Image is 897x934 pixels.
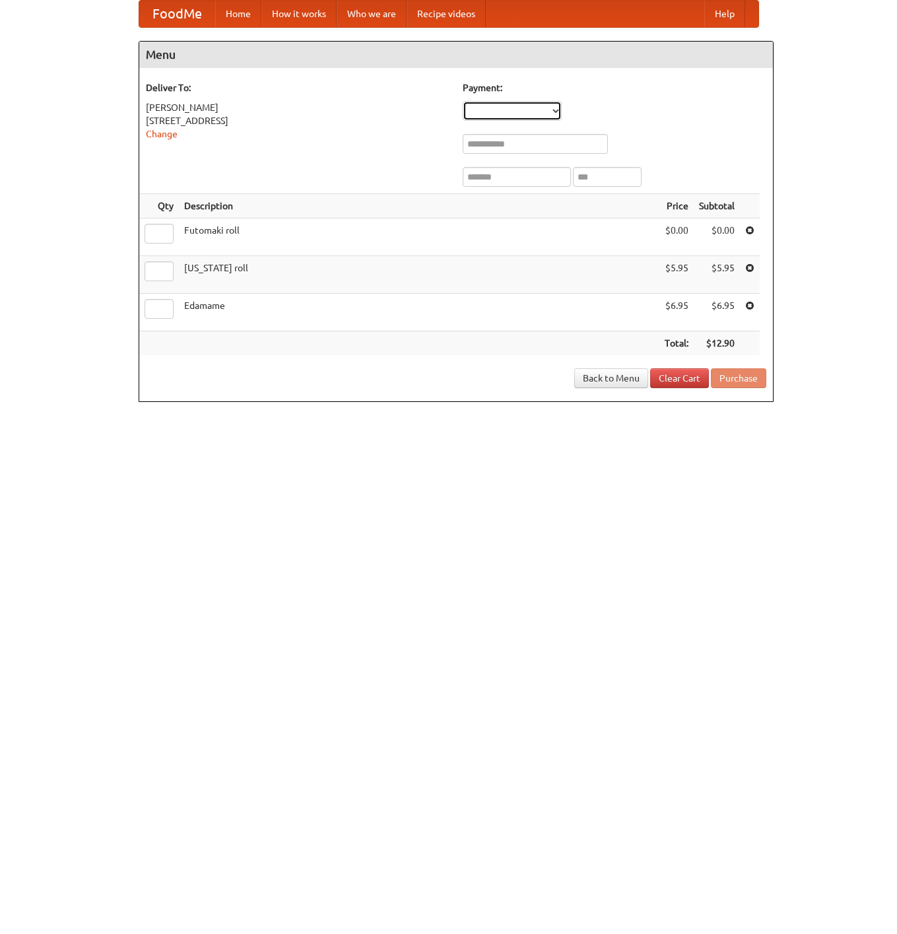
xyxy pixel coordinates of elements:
td: $0.00 [659,218,694,256]
td: $6.95 [659,294,694,331]
a: Who we are [337,1,407,27]
h4: Menu [139,42,773,68]
a: Clear Cart [650,368,709,388]
th: $12.90 [694,331,740,356]
a: Change [146,129,178,139]
th: Description [179,194,659,218]
td: Edamame [179,294,659,331]
a: Help [704,1,745,27]
td: $0.00 [694,218,740,256]
td: [US_STATE] roll [179,256,659,294]
td: $6.95 [694,294,740,331]
th: Subtotal [694,194,740,218]
a: How it works [261,1,337,27]
th: Price [659,194,694,218]
div: [PERSON_NAME] [146,101,449,114]
h5: Payment: [463,81,766,94]
th: Total: [659,331,694,356]
button: Purchase [711,368,766,388]
h5: Deliver To: [146,81,449,94]
a: FoodMe [139,1,215,27]
th: Qty [139,194,179,218]
div: [STREET_ADDRESS] [146,114,449,127]
a: Recipe videos [407,1,486,27]
td: Futomaki roll [179,218,659,256]
td: $5.95 [694,256,740,294]
a: Home [215,1,261,27]
td: $5.95 [659,256,694,294]
a: Back to Menu [574,368,648,388]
